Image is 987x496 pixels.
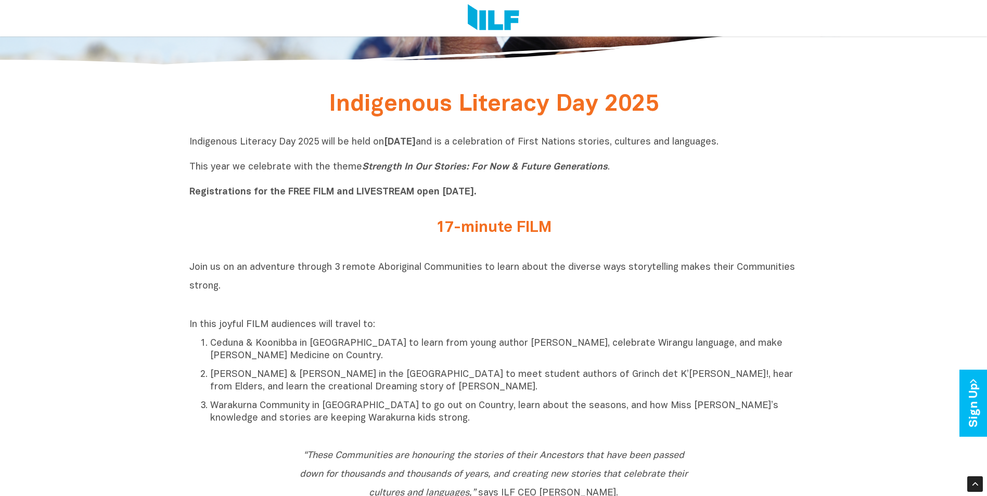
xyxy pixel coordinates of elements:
[210,400,798,425] p: Warakurna Community in [GEOGRAPHIC_DATA] to go out on Country, learn about the seasons, and how M...
[362,163,608,172] i: Strength In Our Stories: For Now & Future Generations
[210,369,798,394] p: [PERSON_NAME] & [PERSON_NAME] in the [GEOGRAPHIC_DATA] to meet student authors of Grinch det K’[P...
[967,476,983,492] div: Scroll Back to Top
[299,219,689,237] h2: 17-minute FILM
[384,138,416,147] b: [DATE]
[189,188,477,197] b: Registrations for the FREE FILM and LIVESTREAM open [DATE].
[189,319,798,331] p: In this joyful FILM audiences will travel to:
[329,94,659,115] span: Indigenous Literacy Day 2025
[468,4,519,32] img: Logo
[210,337,798,362] p: Ceduna & Koonibba in [GEOGRAPHIC_DATA] to learn from young author [PERSON_NAME], celebrate Wirang...
[189,136,798,199] p: Indigenous Literacy Day 2025 will be held on and is a celebration of First Nations stories, cultu...
[189,263,795,291] span: Join us on an adventure through 3 remote Aboriginal Communities to learn about the diverse ways s...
